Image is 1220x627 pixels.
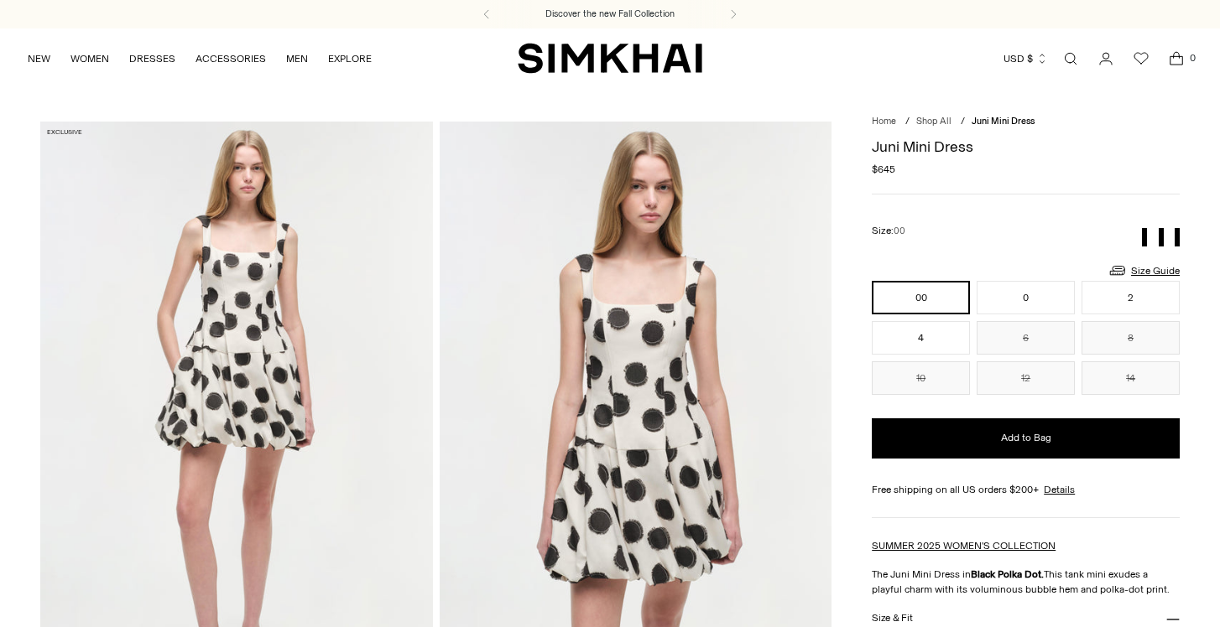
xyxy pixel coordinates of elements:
button: 6 [977,321,1075,355]
a: MEN [286,40,308,77]
a: Details [1044,482,1075,497]
button: 00 [872,281,970,314]
a: Open search modal [1054,42,1087,75]
a: SUMMER 2025 WOMEN'S COLLECTION [872,540,1056,552]
p: The Juni Mini Dress in This tank mini exudes a playful charm with its voluminous bubble hem and p... [872,567,1180,597]
a: Size Guide [1108,260,1180,281]
button: 2 [1082,281,1180,314]
a: Go to the account page [1089,42,1123,75]
button: 4 [872,321,970,355]
button: 0 [977,281,1075,314]
a: Open cart modal [1160,42,1193,75]
a: Home [872,116,896,127]
div: / [961,115,965,129]
button: 8 [1082,321,1180,355]
button: 12 [977,361,1075,395]
a: ACCESSORIES [196,40,266,77]
span: Add to Bag [1001,431,1051,445]
a: NEW [28,40,50,77]
a: Shop All [916,116,951,127]
button: Add to Bag [872,418,1180,459]
h1: Juni Mini Dress [872,139,1180,154]
button: 14 [1082,361,1180,395]
button: USD $ [1004,40,1048,77]
a: Wishlist [1124,42,1158,75]
a: DRESSES [129,40,175,77]
div: Free shipping on all US orders $200+ [872,482,1180,497]
label: Size: [872,223,905,239]
span: Juni Mini Dress [972,116,1035,127]
button: 10 [872,361,970,395]
nav: breadcrumbs [872,115,1180,129]
a: EXPLORE [328,40,372,77]
span: 00 [894,225,905,236]
div: / [905,115,910,129]
a: Discover the new Fall Collection [545,8,675,21]
a: SIMKHAI [518,42,702,75]
span: 0 [1185,50,1200,65]
span: $645 [872,162,895,177]
h3: Size & Fit [872,613,912,624]
strong: Black Polka Dot. [971,568,1044,580]
a: WOMEN [70,40,109,77]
